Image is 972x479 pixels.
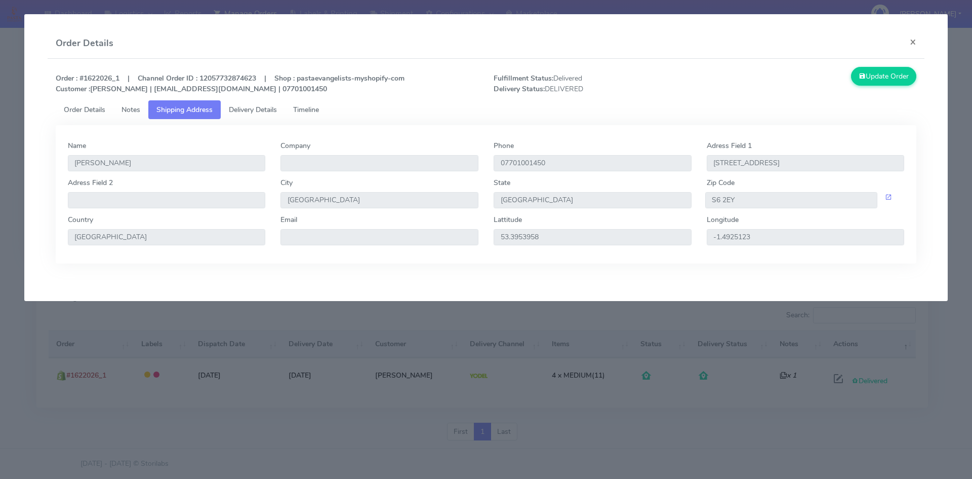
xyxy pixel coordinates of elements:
[56,36,113,50] h4: Order Details
[56,73,404,94] strong: Order : #1622026_1 | Channel Order ID : 12057732874623 | Shop : pastaevangelists-myshopify-com [P...
[494,140,514,151] label: Phone
[494,177,510,188] label: State
[68,214,93,225] label: Country
[280,214,297,225] label: Email
[64,105,105,115] span: Order Details
[280,177,293,188] label: City
[56,84,90,94] strong: Customer :
[707,214,739,225] label: Longitude
[486,73,705,94] span: Delivered DELIVERED
[121,105,140,115] span: Notes
[280,140,310,151] label: Company
[68,177,113,188] label: Adress Field 2
[707,177,735,188] label: Zip Code
[68,140,86,151] label: Name
[707,140,752,151] label: Adress Field 1
[494,214,522,225] label: Lattitude
[56,100,917,119] ul: Tabs
[494,73,553,83] strong: Fulfillment Status:
[851,67,917,86] button: Update Order
[293,105,319,115] span: Timeline
[902,28,924,55] button: Close
[494,84,545,94] strong: Delivery Status:
[229,105,277,115] span: Delivery Details
[156,105,213,115] span: Shipping Address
